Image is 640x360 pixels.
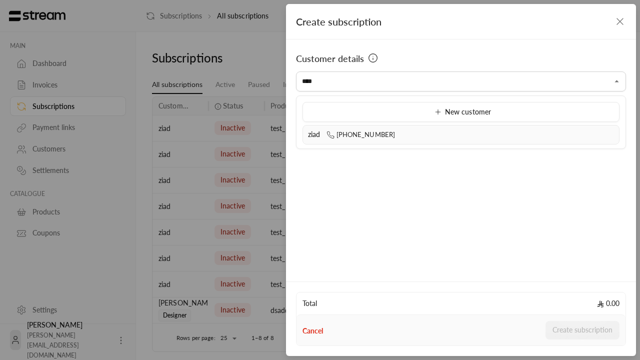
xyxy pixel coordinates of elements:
[302,298,317,308] span: Total
[296,51,364,65] span: Customer details
[296,15,381,27] span: Create subscription
[302,326,323,336] button: Cancel
[431,107,491,116] span: New customer
[326,130,395,138] span: [PHONE_NUMBER]
[308,130,320,138] span: ziad
[611,75,623,87] button: Close
[597,298,619,308] span: 0.00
